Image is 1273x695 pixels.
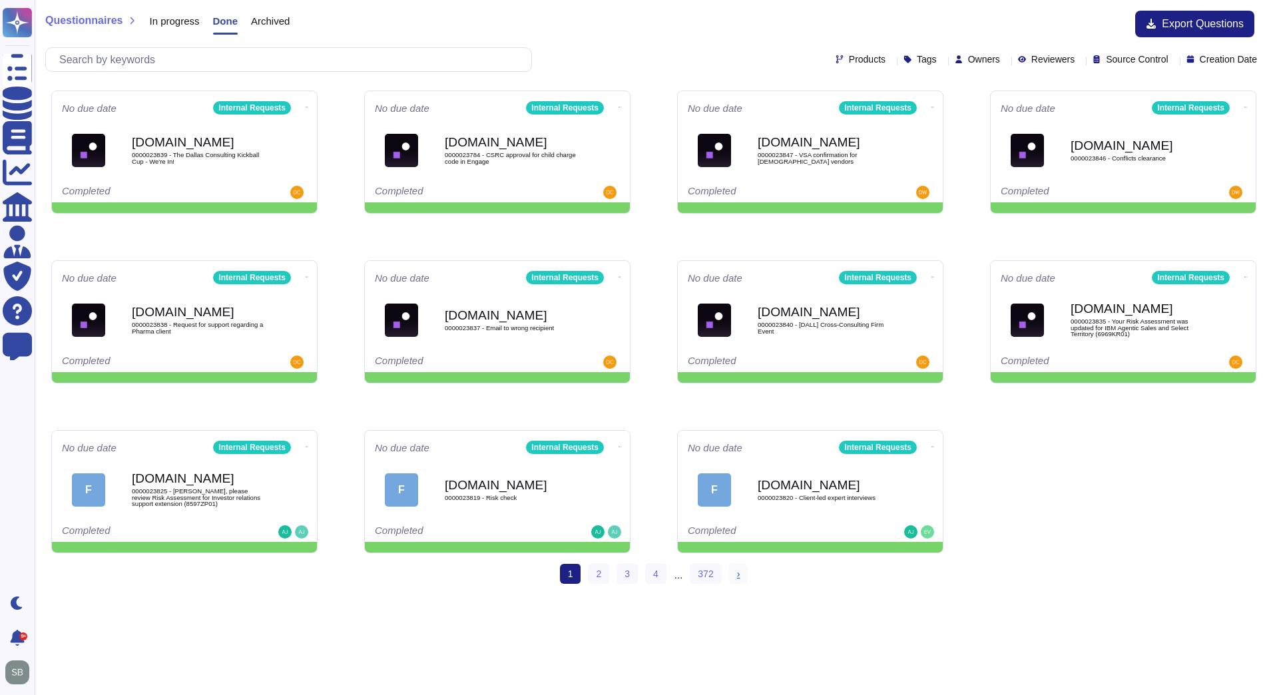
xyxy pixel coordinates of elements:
div: 9+ [19,632,27,640]
a: 372 [690,564,721,584]
div: Completed [1001,355,1164,369]
img: user [278,525,292,539]
div: Internal Requests [1152,271,1230,284]
span: Source Control [1106,55,1168,64]
img: Logo [698,134,731,167]
span: Done [213,16,238,26]
div: Completed [62,355,225,369]
b: [DOMAIN_NAME] [132,306,265,318]
span: 0000023846 - Conflicts clearance [1071,155,1204,162]
div: Internal Requests [213,441,291,454]
span: › [737,569,740,579]
span: No due date [375,273,429,283]
img: user [904,525,917,539]
div: Completed [1001,186,1164,199]
img: user [603,355,617,369]
span: Export Questions [1162,19,1244,29]
span: 1 [560,564,581,584]
div: ... [674,564,683,585]
img: user [5,660,29,684]
span: No due date [688,443,742,453]
div: Completed [375,355,538,369]
img: user [1229,186,1242,199]
span: 0000023820 - Client-led expert interviews [758,495,891,501]
span: 0000023835 - Your Risk Assessment was updated for IBM Agentic Sales and Select Territory (6969KR01) [1071,318,1204,338]
span: 0000023837 - Email to wrong recipient [445,325,578,332]
img: user [916,186,929,199]
div: Completed [62,525,225,539]
div: Completed [688,186,851,199]
span: Questionnaires [45,15,123,26]
img: user [608,525,621,539]
div: Completed [688,355,851,369]
img: Logo [1011,304,1044,337]
span: Reviewers [1031,55,1075,64]
span: Products [849,55,886,64]
span: 0000023839 - The Dallas Consulting Kickball Cup - We're In! [132,152,265,164]
b: [DOMAIN_NAME] [1071,139,1204,152]
span: No due date [375,443,429,453]
img: Logo [72,304,105,337]
b: [DOMAIN_NAME] [758,479,891,491]
span: 0000023819 - Risk check [445,495,578,501]
div: Internal Requests [839,441,917,454]
img: user [603,186,617,199]
img: user [1229,355,1242,369]
span: No due date [62,443,117,453]
span: No due date [375,103,429,113]
img: Logo [385,304,418,337]
span: 0000023840 - [DALL] Cross-Consulting Firm Event [758,322,891,334]
img: user [916,355,929,369]
div: Internal Requests [839,271,917,284]
div: Internal Requests [839,101,917,115]
img: user [290,186,304,199]
a: 2 [588,564,609,584]
div: Completed [375,186,538,199]
span: No due date [1001,273,1055,283]
img: Logo [72,134,105,167]
span: Archived [251,16,290,26]
img: user [921,525,934,539]
div: Internal Requests [526,101,604,115]
div: Internal Requests [213,101,291,115]
span: No due date [688,103,742,113]
div: F [72,473,105,507]
b: [DOMAIN_NAME] [445,309,578,322]
span: No due date [62,273,117,283]
button: Export Questions [1135,11,1254,37]
b: [DOMAIN_NAME] [132,136,265,148]
a: 4 [645,564,666,584]
span: No due date [688,273,742,283]
button: user [3,658,39,687]
b: [DOMAIN_NAME] [445,479,578,491]
b: [DOMAIN_NAME] [758,136,891,148]
div: Completed [688,525,851,539]
div: Internal Requests [526,271,604,284]
div: F [698,473,731,507]
img: Logo [1011,134,1044,167]
span: Tags [917,55,937,64]
span: 0000023847 - VSA confirmation for [DEMOGRAPHIC_DATA] vendors [758,152,891,164]
span: No due date [62,103,117,113]
img: user [290,355,304,369]
span: 0000023784 - CSRC approval for child charge code in Engage [445,152,578,164]
span: In progress [149,16,199,26]
b: [DOMAIN_NAME] [445,136,578,148]
a: 3 [617,564,638,584]
span: Owners [968,55,1000,64]
img: user [295,525,308,539]
div: Completed [62,186,225,199]
b: [DOMAIN_NAME] [758,306,891,318]
div: Internal Requests [526,441,604,454]
b: [DOMAIN_NAME] [132,472,265,485]
b: [DOMAIN_NAME] [1071,302,1204,315]
span: No due date [1001,103,1055,113]
span: 0000023825 - [PERSON_NAME], please review Risk Assessment for Investor relations support extensio... [132,488,265,507]
div: Internal Requests [1152,101,1230,115]
div: F [385,473,418,507]
div: Internal Requests [213,271,291,284]
img: user [591,525,605,539]
span: Creation Date [1200,55,1257,64]
div: Completed [375,525,538,539]
img: Logo [385,134,418,167]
